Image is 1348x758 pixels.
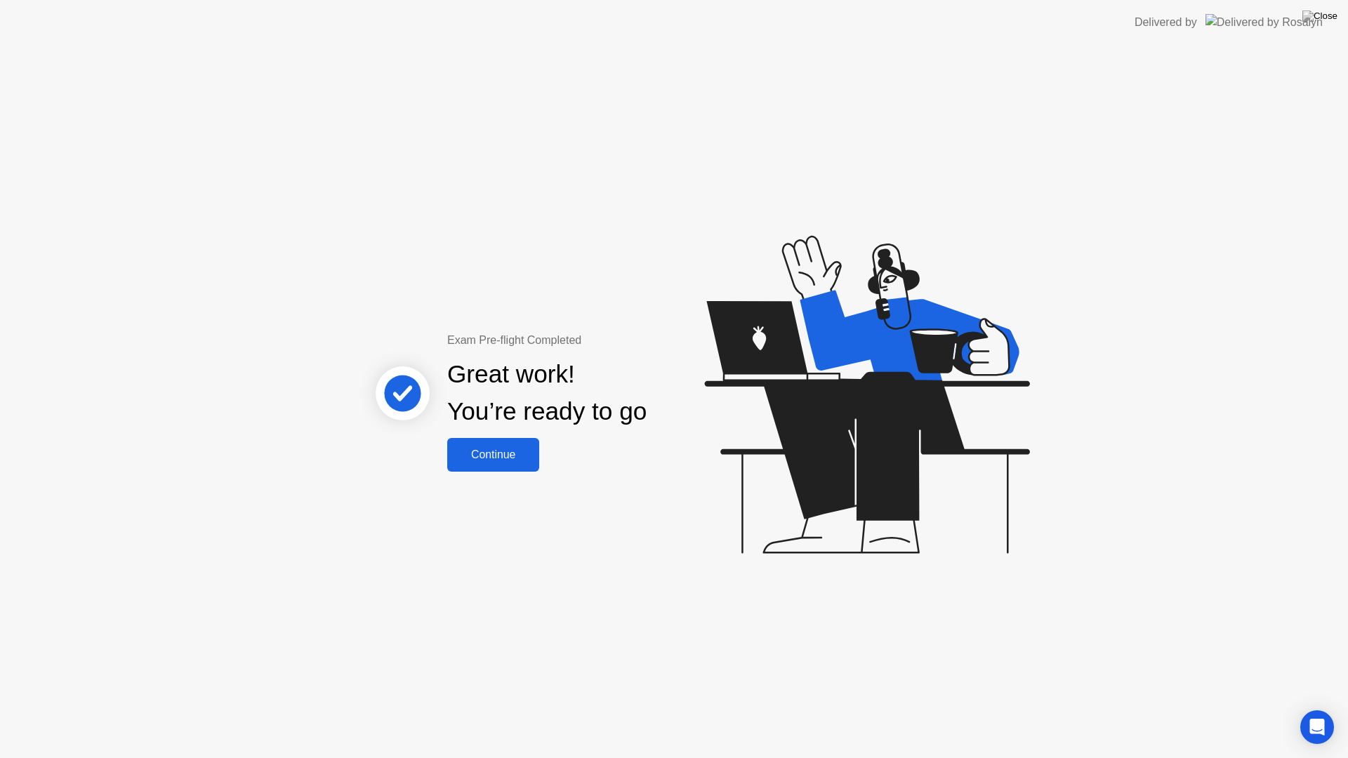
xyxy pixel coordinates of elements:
img: Close [1302,11,1337,22]
button: Continue [447,438,539,472]
div: Continue [451,448,535,461]
div: Great work! You’re ready to go [447,356,647,430]
div: Exam Pre-flight Completed [447,332,737,349]
div: Open Intercom Messenger [1300,710,1334,744]
img: Delivered by Rosalyn [1205,14,1323,30]
div: Delivered by [1135,14,1197,31]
